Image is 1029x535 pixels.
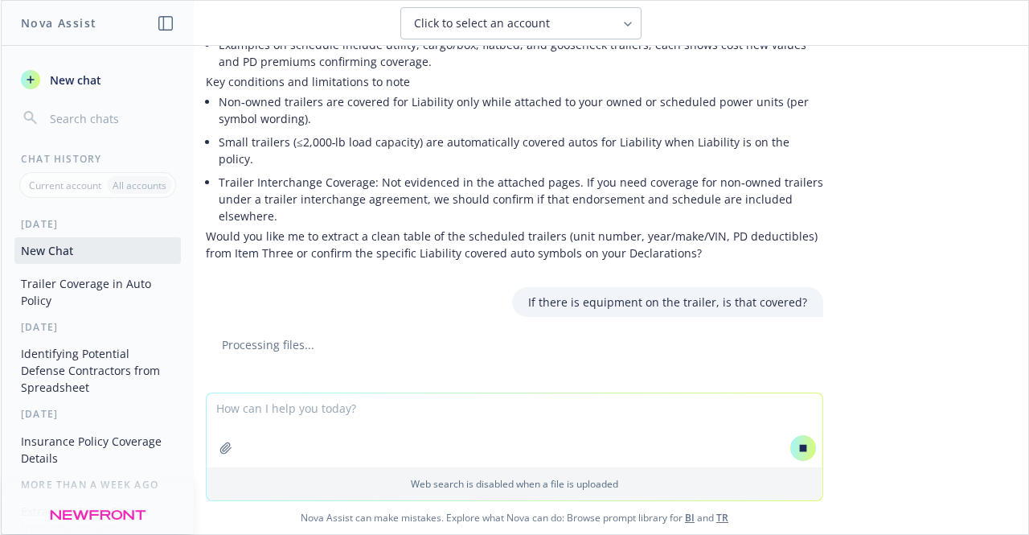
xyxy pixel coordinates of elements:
[14,340,181,401] button: Identifying Potential Defense Contractors from Spreadsheet
[14,237,181,264] button: New Chat
[716,511,728,525] a: TR
[2,152,194,166] div: Chat History
[206,336,823,353] div: Processing files...
[29,179,101,192] p: Current account
[14,428,181,471] button: Insurance Policy Coverage Details
[219,33,823,73] li: Examples on schedule include utility, cargo/box, flatbed, and gooseneck trailers; each shows cost...
[113,179,166,192] p: All accounts
[219,171,823,228] li: Trailer Interchange Coverage: Not evidenced in the attached pages. If you need coverage for non‑o...
[414,15,550,31] span: Click to select an account
[2,320,194,334] div: [DATE]
[2,478,194,492] div: More than a week ago
[216,477,813,491] p: Web search is disabled when a file is uploaded
[206,228,823,261] p: Would you like me to extract a clean table of the scheduled trailers (unit number, year/make/VIN,...
[2,407,194,421] div: [DATE]
[14,65,181,94] button: New chat
[219,130,823,171] li: Small trailers (≤2,000‑lb load capacity) are automatically covered autos for Liability when Liabi...
[528,294,807,311] p: If there is equipment on the trailer, is that covered?
[47,72,101,88] span: New chat
[206,73,823,90] p: Key conditions and limitations to note
[400,7,642,39] button: Click to select an account
[7,501,1022,534] span: Nova Assist can make mistakes. Explore what Nova can do: Browse prompt library for and
[14,270,181,314] button: Trailer Coverage in Auto Policy
[685,511,695,525] a: BI
[2,217,194,231] div: [DATE]
[21,14,96,31] h1: Nova Assist
[47,107,174,130] input: Search chats
[219,90,823,130] li: Non‑owned trailers are covered for Liability only while attached to your owned or scheduled power...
